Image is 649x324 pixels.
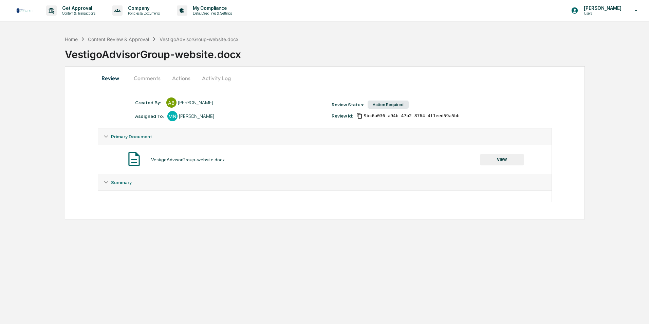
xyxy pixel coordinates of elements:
p: Policies & Documents [123,11,163,16]
p: Content & Transactions [57,11,99,16]
button: VIEW [480,154,524,165]
div: VestigoAdvisorGroup-website.docx [151,157,225,162]
span: Primary Document [111,134,152,139]
button: Review [98,70,128,86]
div: Created By: ‎ ‎ [135,100,163,105]
span: Summary [111,180,132,185]
button: Activity Log [197,70,236,86]
div: Content Review & Approval [88,36,149,42]
div: VestigoAdvisorGroup-website.docx [65,43,649,60]
div: Review Status: [332,102,364,107]
div: VestigoAdvisorGroup-website.docx [160,36,239,42]
div: [PERSON_NAME] [178,100,213,105]
div: Review Id: [332,113,353,119]
p: My Compliance [187,5,236,11]
img: logo [16,8,33,13]
div: Action Required [368,101,409,109]
p: [PERSON_NAME] [578,5,625,11]
div: AB [166,97,177,108]
img: Document Icon [126,150,143,167]
div: secondary tabs example [98,70,552,86]
p: Data, Deadlines & Settings [187,11,236,16]
p: Company [123,5,163,11]
button: Actions [166,70,197,86]
div: Primary Document [98,128,552,145]
div: Home [65,36,78,42]
p: Users [578,11,625,16]
div: Summary [98,191,552,202]
div: Summary [98,174,552,191]
span: 9bc6a036-a94b-47b2-8764-4f1eed59a5bb [364,113,460,119]
div: MN [167,111,178,121]
p: Get Approval [57,5,99,11]
div: [PERSON_NAME] [179,113,214,119]
div: Assigned To: [135,113,164,119]
button: Comments [128,70,166,86]
div: Primary Document [98,145,552,174]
